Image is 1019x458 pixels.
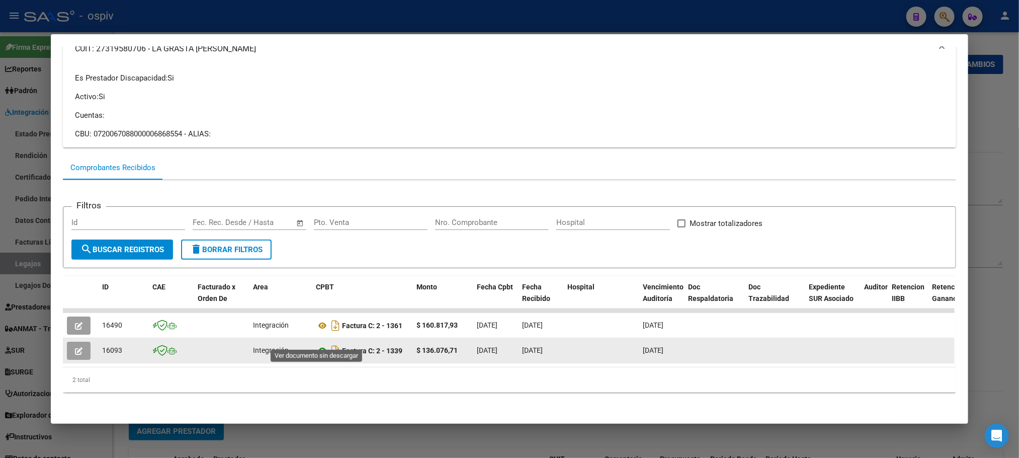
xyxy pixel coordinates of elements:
mat-panel-title: CUIT: 27319580706 - LA GRASTA [PERSON_NAME] [75,43,931,55]
datatable-header-cell: Doc Trazabilidad [744,276,805,321]
span: Monto [416,283,437,291]
datatable-header-cell: Expediente SUR Asociado [805,276,860,321]
datatable-header-cell: Monto [412,276,473,321]
span: Si [167,73,174,83]
span: CPBT [316,283,334,291]
h3: Filtros [71,199,106,212]
datatable-header-cell: Retencion IIBB [888,276,928,321]
span: Hospital [567,283,595,291]
input: Start date [193,218,225,227]
div: CBU: 0720067088000006868554 - ALIAS: [75,128,944,139]
mat-icon: delete [190,243,202,255]
i: Descargar documento [329,343,342,359]
datatable-header-cell: ID [98,276,148,321]
div: CUIT: 27319580706 - LA GRASTA [PERSON_NAME] [63,65,956,147]
button: Borrar Filtros [181,240,272,260]
div: Open Intercom Messenger [985,424,1009,448]
strong: Factura C: 2 - 1361 [342,322,402,330]
datatable-header-cell: Hospital [563,276,639,321]
datatable-header-cell: Fecha Cpbt [473,276,518,321]
datatable-header-cell: Auditoria [860,276,888,321]
span: [DATE] [522,321,543,329]
button: Open calendar [294,217,306,229]
span: [DATE] [522,346,543,354]
p: Es Prestador Discapacidad: [75,72,944,84]
span: 16093 [102,346,122,354]
div: Comprobantes Recibidos [70,162,155,174]
p: Cuentas: [75,110,944,121]
input: End date [234,218,283,227]
datatable-header-cell: CAE [148,276,194,321]
span: Doc Respaldatoria [688,283,733,302]
div: 2 total [63,367,956,393]
mat-expansion-panel-header: CUIT: 27319580706 - LA GRASTA [PERSON_NAME] [63,33,956,65]
datatable-header-cell: CPBT [312,276,412,321]
span: [DATE] [477,321,497,329]
i: Descargar documento [329,318,342,334]
span: Si [99,92,105,101]
datatable-header-cell: Fecha Recibido [518,276,563,321]
span: [DATE] [643,321,663,329]
button: Buscar Registros [71,240,173,260]
datatable-header-cell: Doc Respaldatoria [684,276,744,321]
span: Expediente SUR Asociado [809,283,854,302]
span: Fecha Cpbt [477,283,513,291]
span: ID [102,283,109,291]
span: Vencimiento Auditoría [643,283,684,302]
span: Facturado x Orden De [198,283,235,302]
span: Integración [253,346,289,354]
span: [DATE] [477,346,497,354]
span: CAE [152,283,165,291]
span: [DATE] [643,346,663,354]
span: Integración [253,321,289,329]
span: Borrar Filtros [190,245,263,254]
datatable-header-cell: Vencimiento Auditoría [639,276,684,321]
span: 16490 [102,321,122,329]
span: Buscar Registros [80,245,164,254]
span: Fecha Recibido [522,283,550,302]
mat-icon: search [80,243,93,255]
span: Retención Ganancias [932,283,966,302]
span: Retencion IIBB [892,283,924,302]
strong: Factura C: 2 - 1339 [342,347,402,355]
span: Doc Trazabilidad [748,283,789,302]
span: Mostrar totalizadores [690,217,762,230]
p: Activo: [75,91,944,102]
datatable-header-cell: Facturado x Orden De [194,276,249,321]
datatable-header-cell: Retención Ganancias [928,276,968,321]
strong: $ 136.076,71 [416,346,458,354]
span: Area [253,283,268,291]
span: Auditoria [864,283,894,291]
datatable-header-cell: Area [249,276,312,321]
strong: $ 160.817,93 [416,321,458,329]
